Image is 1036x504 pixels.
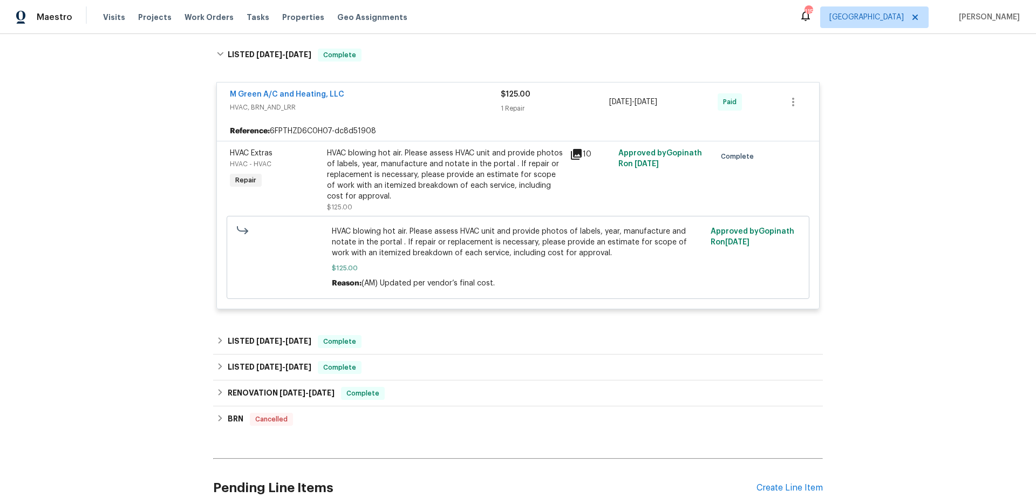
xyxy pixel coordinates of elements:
span: - [609,97,657,107]
span: [DATE] [635,160,659,168]
span: HVAC blowing hot air. Please assess HVAC unit and provide photos of labels, year, manufacture and... [332,226,705,258]
b: Reference: [230,126,270,137]
span: [DATE] [285,51,311,58]
span: Paid [723,97,741,107]
h6: LISTED [228,335,311,348]
span: HVAC - HVAC [230,161,271,167]
span: Reason: [332,280,362,287]
span: [DATE] [280,389,305,397]
a: M Green A/C and Heating, LLC [230,91,344,98]
div: LISTED [DATE]-[DATE]Complete [213,355,823,380]
span: (AM) Updated per vendor’s final cost. [362,280,495,287]
span: [DATE] [635,98,657,106]
div: Create Line Item [756,483,823,493]
span: [GEOGRAPHIC_DATA] [829,12,904,23]
span: [DATE] [256,363,282,371]
span: [DATE] [725,239,749,246]
div: 115 [805,6,812,17]
h6: LISTED [228,49,311,62]
span: [DATE] [609,98,632,106]
span: Work Orders [185,12,234,23]
span: $125.00 [501,91,530,98]
span: - [280,389,335,397]
div: 10 [570,148,612,161]
span: HVAC, BRN_AND_LRR [230,102,501,113]
span: HVAC Extras [230,149,272,157]
span: Complete [319,50,360,60]
h6: LISTED [228,361,311,374]
span: Repair [231,175,261,186]
span: Visits [103,12,125,23]
span: $125.00 [332,263,705,274]
span: Complete [319,336,360,347]
div: 6FPTHZD6C0H07-dc8d51908 [217,121,819,141]
span: Approved by Gopinath R on [618,149,702,168]
span: [PERSON_NAME] [955,12,1020,23]
span: - [256,337,311,345]
span: $125.00 [327,204,352,210]
span: Properties [282,12,324,23]
span: [DATE] [285,337,311,345]
span: Tasks [247,13,269,21]
h6: BRN [228,413,243,426]
span: Complete [342,388,384,399]
span: Complete [319,362,360,373]
span: Approved by Gopinath R on [711,228,794,246]
span: Maestro [37,12,72,23]
span: - [256,51,311,58]
div: 1 Repair [501,103,609,114]
div: LISTED [DATE]-[DATE]Complete [213,329,823,355]
div: BRN Cancelled [213,406,823,432]
span: Geo Assignments [337,12,407,23]
h6: RENOVATION [228,387,335,400]
span: Cancelled [251,414,292,425]
div: RENOVATION [DATE]-[DATE]Complete [213,380,823,406]
span: - [256,363,311,371]
span: Complete [721,151,758,162]
span: Projects [138,12,172,23]
div: LISTED [DATE]-[DATE]Complete [213,38,823,72]
span: [DATE] [285,363,311,371]
span: [DATE] [309,389,335,397]
span: [DATE] [256,51,282,58]
span: [DATE] [256,337,282,345]
div: HVAC blowing hot air. Please assess HVAC unit and provide photos of labels, year, manufacture and... [327,148,563,202]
